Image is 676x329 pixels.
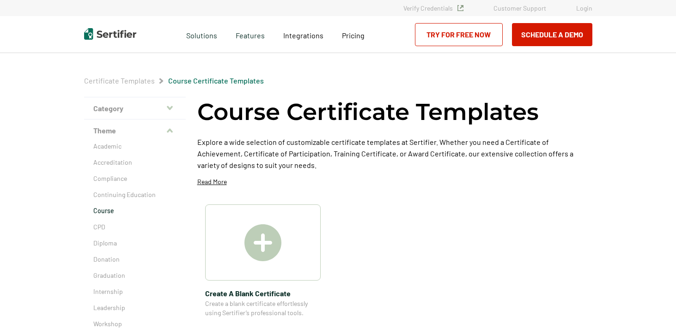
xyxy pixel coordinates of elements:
[93,319,177,329] a: Workshop
[205,287,321,299] span: Create A Blank Certificate
[84,76,264,85] div: Breadcrumb
[93,158,177,167] a: Accreditation
[93,142,177,151] a: Academic
[197,177,227,186] p: Read More
[493,4,546,12] a: Customer Support
[84,120,186,142] button: Theme
[93,222,177,232] a: CPD
[186,29,217,40] span: Solutions
[93,174,177,183] a: Compliance
[415,23,503,46] a: Try for Free Now
[84,28,136,40] img: Sertifier | Digital Credentialing Platform
[93,303,177,312] a: Leadership
[244,224,281,261] img: Create A Blank Certificate
[93,206,177,215] a: Course
[93,287,177,296] a: Internship
[93,255,177,264] a: Donation
[283,29,323,40] a: Integrations
[197,97,539,127] h1: Course Certificate Templates
[283,31,323,40] span: Integrations
[342,29,365,40] a: Pricing
[197,136,592,171] p: Explore a wide selection of customizable certificate templates at Sertifier. Whether you need a C...
[93,190,177,199] a: Continuing Education
[403,4,463,12] a: Verify Credentials
[236,29,265,40] span: Features
[205,299,321,317] span: Create a blank certificate effortlessly using Sertifier’s professional tools.
[93,271,177,280] a: Graduation
[342,31,365,40] span: Pricing
[84,76,155,85] a: Certificate Templates
[93,239,177,248] a: Diploma
[84,97,186,120] button: Category
[576,4,592,12] a: Login
[457,5,463,11] img: Verified
[168,76,264,85] a: Course Certificate Templates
